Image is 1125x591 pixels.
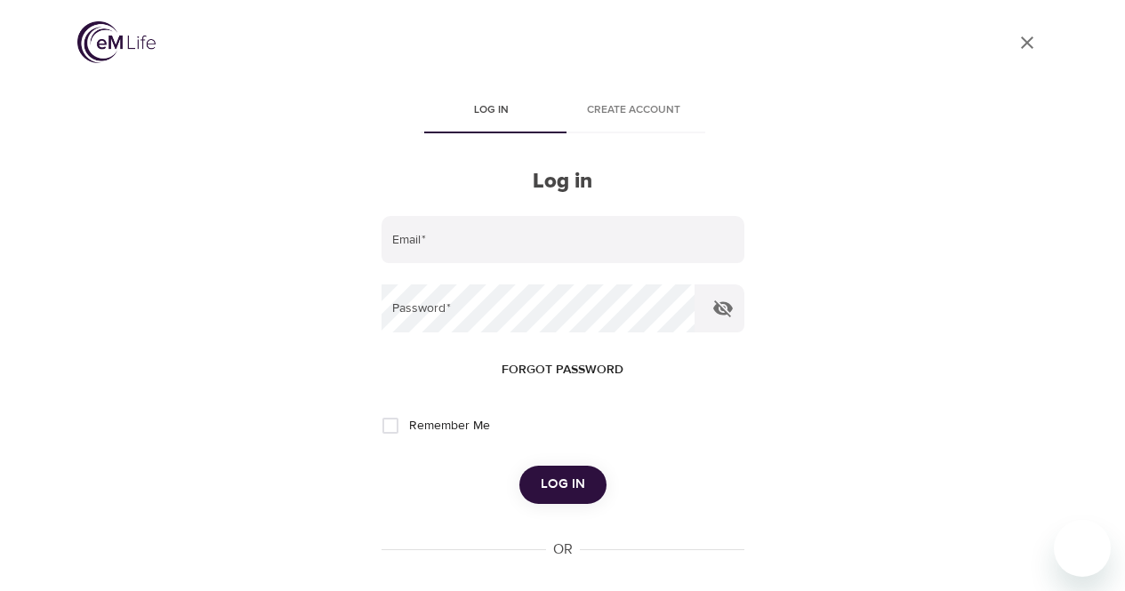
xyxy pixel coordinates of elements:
[1054,520,1111,577] iframe: Button to launch messaging window
[382,169,744,195] h2: Log in
[574,101,695,120] span: Create account
[382,91,744,133] div: disabled tabs example
[494,354,631,387] button: Forgot password
[541,473,585,496] span: Log in
[502,359,623,381] span: Forgot password
[409,417,490,435] span: Remember Me
[519,466,607,503] button: Log in
[77,21,156,63] img: logo
[546,539,580,560] div: OR
[431,101,552,120] span: Log in
[1006,21,1049,64] a: close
